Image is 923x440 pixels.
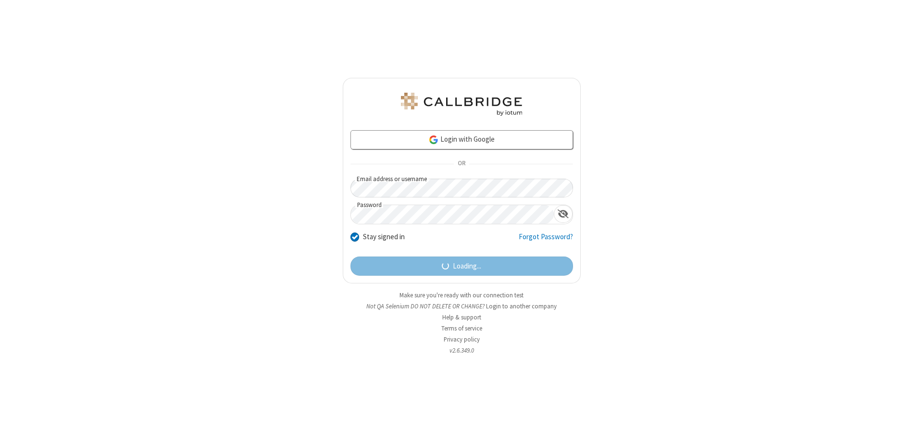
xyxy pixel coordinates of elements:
li: v2.6.349.0 [343,346,581,355]
img: google-icon.png [428,134,439,145]
a: Help & support [442,313,481,321]
a: Privacy policy [444,335,480,343]
a: Forgot Password? [519,232,573,250]
span: Loading... [453,261,481,272]
li: Not QA Selenium DO NOT DELETE OR CHANGE? [343,302,581,311]
a: Terms of service [441,324,482,332]
button: Login to another company [486,302,557,311]
img: QA Selenium DO NOT DELETE OR CHANGE [399,93,524,116]
input: Password [351,205,554,224]
a: Login with Google [350,130,573,149]
input: Email address or username [350,179,573,197]
button: Loading... [350,257,573,276]
a: Make sure you're ready with our connection test [399,291,524,299]
label: Stay signed in [363,232,405,243]
div: Show password [554,205,573,223]
span: OR [454,158,469,171]
iframe: Chat [899,415,916,433]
